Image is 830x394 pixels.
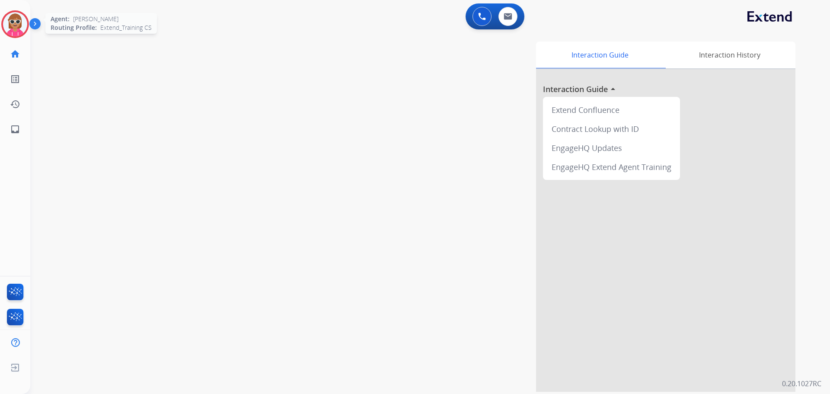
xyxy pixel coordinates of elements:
[782,378,821,389] p: 0.20.1027RC
[51,15,70,23] span: Agent:
[10,124,20,135] mat-icon: inbox
[100,23,152,32] span: Extend_Training CS
[664,42,795,68] div: Interaction History
[3,12,27,36] img: avatar
[546,100,677,119] div: Extend Confluence
[10,74,20,84] mat-icon: list_alt
[73,15,118,23] span: [PERSON_NAME]
[546,138,677,157] div: EngageHQ Updates
[546,157,677,176] div: EngageHQ Extend Agent Training
[10,99,20,109] mat-icon: history
[536,42,664,68] div: Interaction Guide
[546,119,677,138] div: Contract Lookup with ID
[10,49,20,59] mat-icon: home
[51,23,97,32] span: Routing Profile:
